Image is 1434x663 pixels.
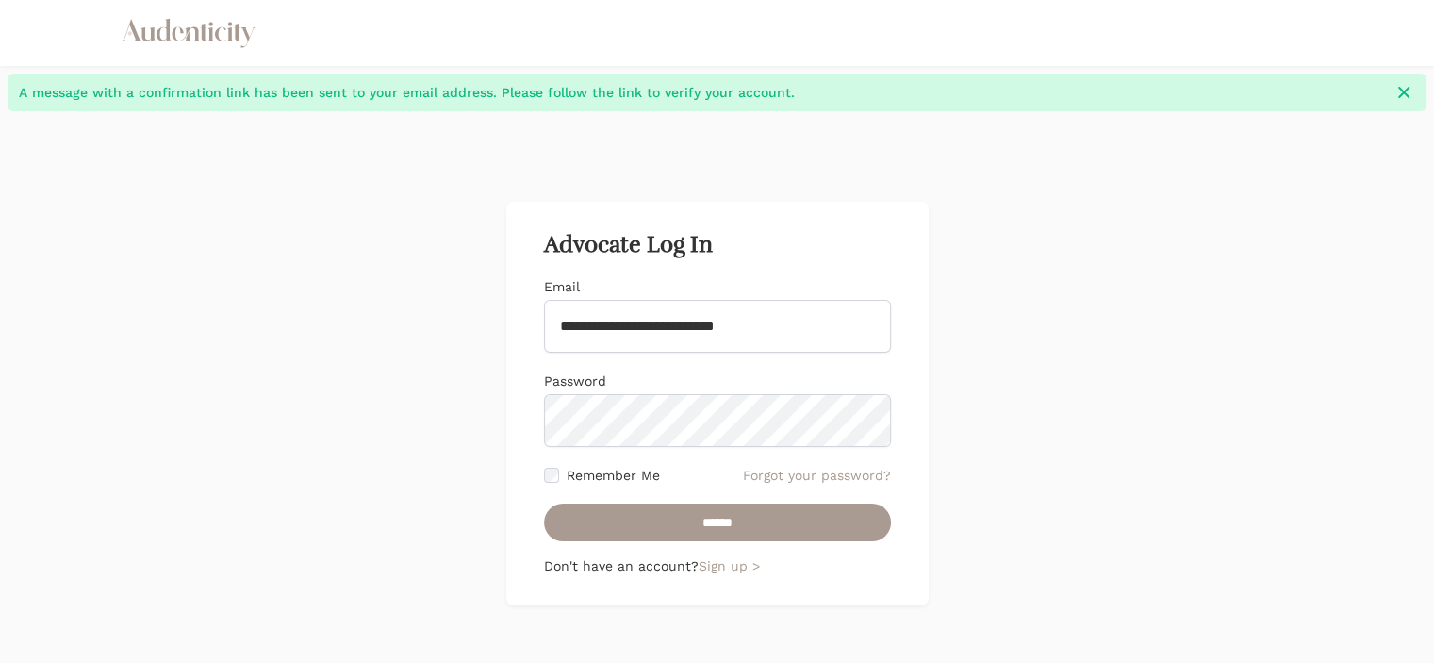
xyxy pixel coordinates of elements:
p: Don't have an account? [544,556,891,575]
label: Password [544,373,606,389]
label: Remember Me [567,466,660,485]
label: Email [544,279,580,294]
h2: Advocate Log In [544,232,891,258]
span: A message with a confirmation link has been sent to your email address. Please follow the link to... [19,83,1383,102]
a: Sign up > [699,558,760,573]
a: Forgot your password? [743,466,891,485]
